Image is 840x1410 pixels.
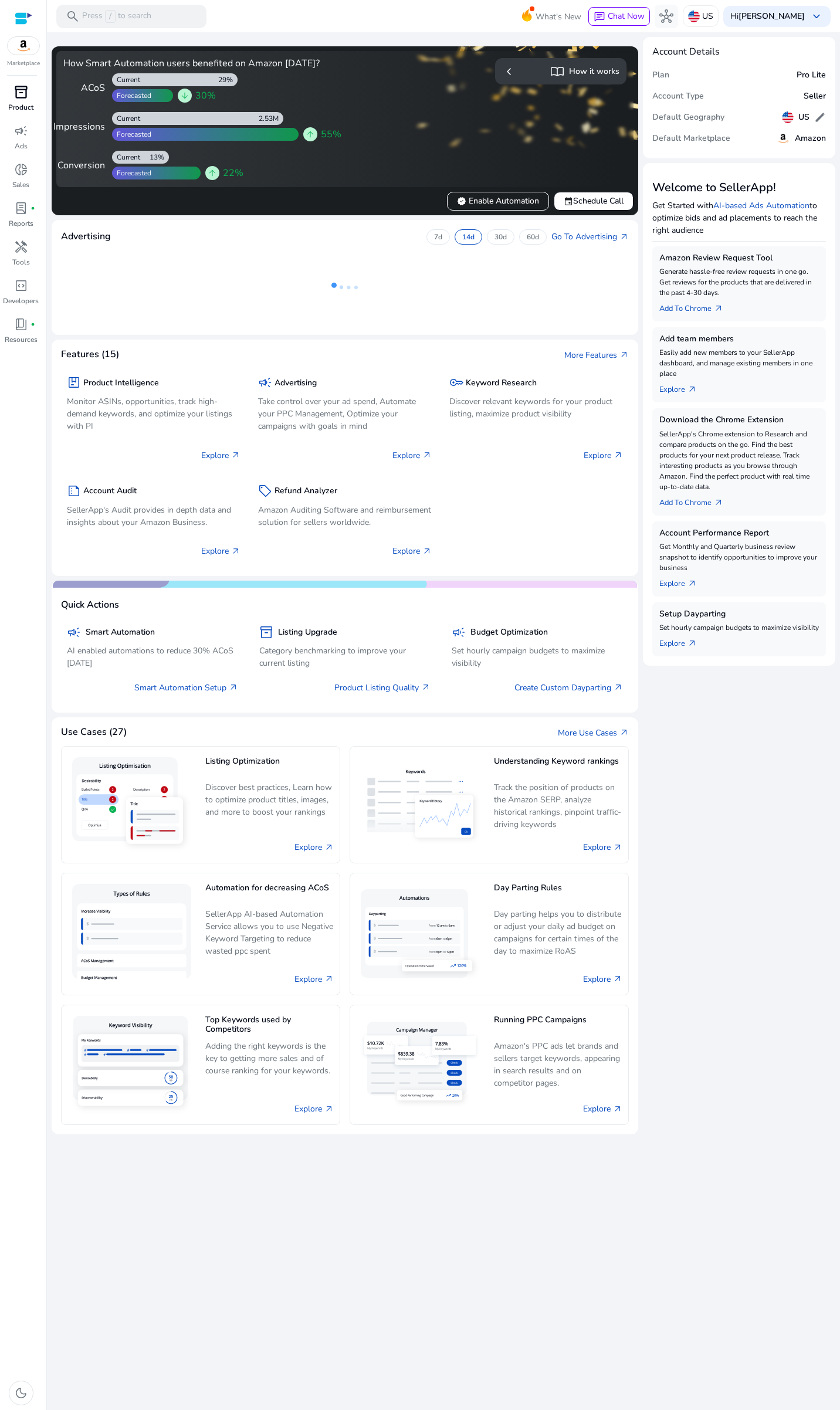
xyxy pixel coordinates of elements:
[83,486,137,496] h5: Account Audit
[652,134,730,144] h5: Default Marketplace
[583,973,622,985] a: Explore
[12,179,29,190] p: Sales
[619,350,629,360] span: arrow_outward
[470,628,548,638] h5: Budget Optimization
[14,279,28,293] span: code_blocks
[14,85,28,99] span: inventory_2
[659,609,819,619] h5: Setup Dayparting
[205,1015,334,1036] h5: Top Keywords used by Competitors
[356,760,485,849] img: Understanding Keyword rankings
[422,547,432,556] span: arrow_outward
[86,628,155,638] h5: Smart Automation
[457,196,466,206] span: verified
[306,130,315,139] span: arrow_upward
[714,304,723,313] span: arrow_outward
[324,1104,334,1114] span: arrow_outward
[12,257,30,267] p: Tools
[494,1040,622,1090] p: Amazon's PPC ads let brands and sellers target keywords, appearing in search results and on compe...
[583,1103,622,1115] a: Explore
[61,599,119,611] h4: Quick Actions
[588,7,650,26] button: chatChat Now
[659,334,819,344] h5: Add team members
[67,645,238,669] p: AI enabled automations to reduce 30% ACoS [DATE]
[150,152,169,162] div: 13%
[112,152,140,162] div: Current
[229,683,238,692] span: arrow_outward
[659,9,673,23] span: hub
[782,111,794,123] img: us.svg
[659,415,819,425] h5: Download the Chrome Extension
[655,5,678,28] button: hub
[449,395,623,420] p: Discover relevant keywords for your product listing, maximize product visibility
[392,545,432,557] p: Explore
[659,573,706,589] a: Explorearrow_outward
[195,89,216,103] span: 30%
[14,201,28,215] span: lab_profile
[223,166,243,180] span: 22%
[514,682,623,694] a: Create Custom Dayparting
[814,111,826,123] span: edit
[201,545,241,557] p: Explore
[112,168,151,178] div: Forecasted
[613,974,622,984] span: arrow_outward
[275,378,317,388] h5: Advertising
[63,58,340,69] h4: How Smart Automation users benefited on Amazon [DATE]?
[258,375,272,389] span: campaign
[422,450,432,460] span: arrow_outward
[63,120,105,134] div: Impressions
[494,757,622,777] h5: Understanding Keyword rankings
[659,266,819,298] p: Generate hassle-free review requests in one go. Get reviews for the products that are delivered i...
[278,628,337,638] h5: Listing Upgrade
[659,298,733,314] a: Add To Chrome
[294,973,334,985] a: Explore
[527,232,539,242] p: 60d
[594,11,605,23] span: chat
[66,9,80,23] span: search
[5,334,38,345] p: Resources
[608,11,645,22] span: Chat Now
[67,375,81,389] span: package
[687,579,697,588] span: arrow_outward
[3,296,39,306] p: Developers
[714,498,723,507] span: arrow_outward
[804,91,826,101] h5: Seller
[112,91,151,100] div: Forecasted
[659,379,706,395] a: Explorearrow_outward
[67,879,196,989] img: Automation for decreasing ACoS
[776,131,790,145] img: amazon.svg
[564,196,573,206] span: event
[61,349,119,360] h4: Features (15)
[462,232,475,242] p: 14d
[61,727,127,738] h4: Use Cases (27)
[659,622,819,633] p: Set hourly campaign budgets to maximize visibility
[652,91,704,101] h5: Account Type
[613,1104,622,1114] span: arrow_outward
[619,232,629,242] span: arrow_outward
[259,625,273,639] span: inventory_2
[67,395,241,432] p: Monitor ASINs, opportunities, track high-demand keywords, and optimize your listings with PI
[231,547,241,556] span: arrow_outward
[452,625,466,639] span: campaign
[494,883,622,904] h5: Day Parting Rules
[536,6,581,27] span: What's New
[452,645,623,669] p: Set hourly campaign budgets to maximize visibility
[205,908,334,958] p: SellerApp AI-based Automation Service allows you to use Negative Keyword Targeting to reduce wast...
[739,11,805,22] b: [PERSON_NAME]
[205,781,334,831] p: Discover best practices, Learn how to optimize product titles, images, and more to boost your ran...
[63,158,105,172] div: Conversion
[258,504,432,528] p: Amazon Auditing Software and reimbursement solution for sellers worldwide.
[14,1386,28,1400] span: dark_mode
[659,633,706,649] a: Explorearrow_outward
[494,781,622,831] p: Track the position of products on the Amazon SERP, analyze historical rankings, pinpoint traffic-...
[67,1011,196,1118] img: Top Keywords used by Competitors
[554,192,634,211] button: eventSchedule Call
[795,134,826,144] h5: Amazon
[356,1017,485,1112] img: Running PPC Campaigns
[652,70,669,80] h5: Plan
[687,639,697,648] span: arrow_outward
[294,1103,334,1115] a: Explore
[15,141,28,151] p: Ads
[105,10,116,23] span: /
[7,59,40,68] p: Marketplace
[659,347,819,379] p: Easily add new members to your SellerApp dashboard, and manage existing members in one place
